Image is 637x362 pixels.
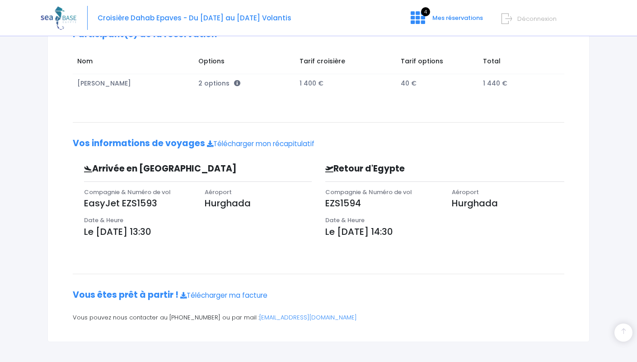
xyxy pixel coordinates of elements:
p: Hurghada [205,196,312,210]
h3: Retour d'Egypte [318,164,508,174]
p: Hurghada [452,196,565,210]
a: Télécharger ma facture [180,291,267,300]
td: Options [194,52,295,74]
a: [EMAIL_ADDRESS][DOMAIN_NAME] [259,313,357,322]
td: [PERSON_NAME] [73,74,194,93]
td: Nom [73,52,194,74]
span: Mes réservations [432,14,483,22]
span: 4 [421,7,430,16]
a: Télécharger mon récapitulatif [207,139,314,148]
h3: Arrivée en [GEOGRAPHIC_DATA] [77,164,258,174]
p: Le [DATE] 14:30 [325,225,564,238]
span: Déconnexion [517,14,557,23]
span: Compagnie & Numéro de vol [325,188,412,196]
span: Compagnie & Numéro de vol [84,188,171,196]
td: 40 € [396,74,478,93]
p: Le [DATE] 13:30 [84,225,312,238]
a: 4 Mes réservations [403,17,488,25]
td: 1 440 € [478,74,556,93]
h2: Vos informations de voyages [73,138,564,149]
td: 1 400 € [295,74,396,93]
span: Date & Heure [84,216,123,224]
h2: Participant(s) de la réservation [73,29,564,40]
span: Date & Heure [325,216,365,224]
td: Tarif options [396,52,478,74]
span: Aéroport [452,188,479,196]
p: EasyJet EZS1593 [84,196,191,210]
span: 2 options [198,79,240,88]
td: Tarif croisière [295,52,396,74]
h2: Vous êtes prêt à partir ! [73,290,564,300]
p: EZS1594 [325,196,438,210]
td: Total [478,52,556,74]
p: Vous pouvez nous contacter au [PHONE_NUMBER] ou par mail : [73,313,564,322]
span: Croisière Dahab Epaves - Du [DATE] au [DATE] Volantis [98,13,291,23]
span: Aéroport [205,188,232,196]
